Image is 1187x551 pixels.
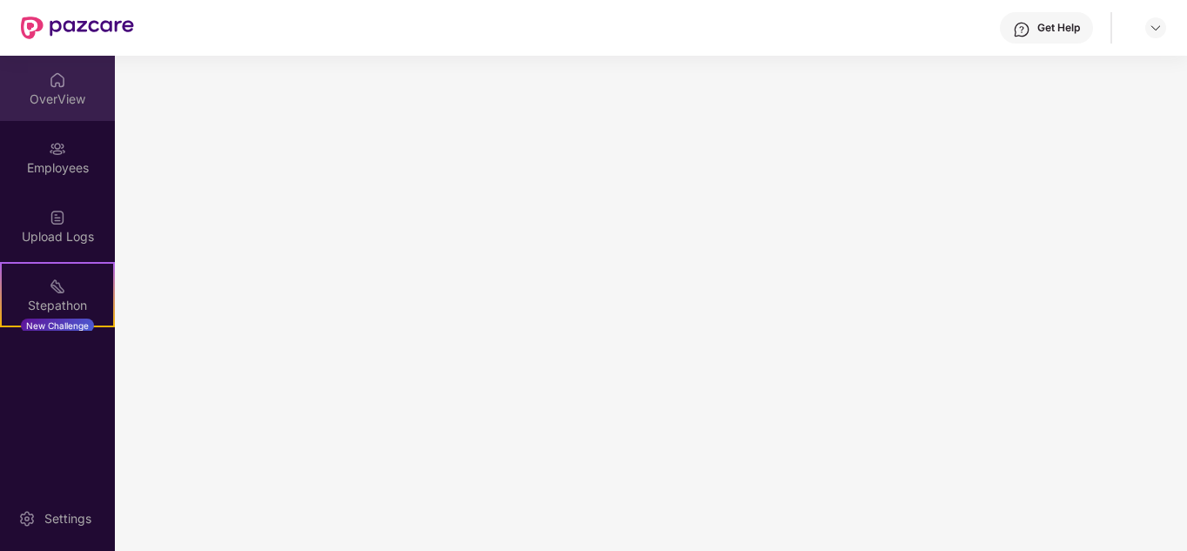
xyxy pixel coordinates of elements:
[21,319,94,333] div: New Challenge
[49,209,66,226] img: svg+xml;base64,PHN2ZyBpZD0iVXBsb2FkX0xvZ3MiIGRhdGEtbmFtZT0iVXBsb2FkIExvZ3MiIHhtbG5zPSJodHRwOi8vd3...
[1149,21,1163,35] img: svg+xml;base64,PHN2ZyBpZD0iRHJvcGRvd24tMzJ4MzIiIHhtbG5zPSJodHRwOi8vd3d3LnczLm9yZy8yMDAwL3N2ZyIgd2...
[1013,21,1030,38] img: svg+xml;base64,PHN2ZyBpZD0iSGVscC0zMngzMiIgeG1sbnM9Imh0dHA6Ly93d3cudzMub3JnLzIwMDAvc3ZnIiB3aWR0aD...
[1037,21,1080,35] div: Get Help
[39,510,97,527] div: Settings
[49,140,66,158] img: svg+xml;base64,PHN2ZyBpZD0iRW1wbG95ZWVzIiB4bWxucz0iaHR0cDovL3d3dy53My5vcmcvMjAwMC9zdmciIHdpZHRoPS...
[49,71,66,89] img: svg+xml;base64,PHN2ZyBpZD0iSG9tZSIgeG1sbnM9Imh0dHA6Ly93d3cudzMub3JnLzIwMDAvc3ZnIiB3aWR0aD0iMjAiIG...
[2,297,113,314] div: Stepathon
[49,278,66,295] img: svg+xml;base64,PHN2ZyB4bWxucz0iaHR0cDovL3d3dy53My5vcmcvMjAwMC9zdmciIHdpZHRoPSIyMSIgaGVpZ2h0PSIyMC...
[18,510,36,527] img: svg+xml;base64,PHN2ZyBpZD0iU2V0dGluZy0yMHgyMCIgeG1sbnM9Imh0dHA6Ly93d3cudzMub3JnLzIwMDAvc3ZnIiB3aW...
[21,17,134,39] img: New Pazcare Logo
